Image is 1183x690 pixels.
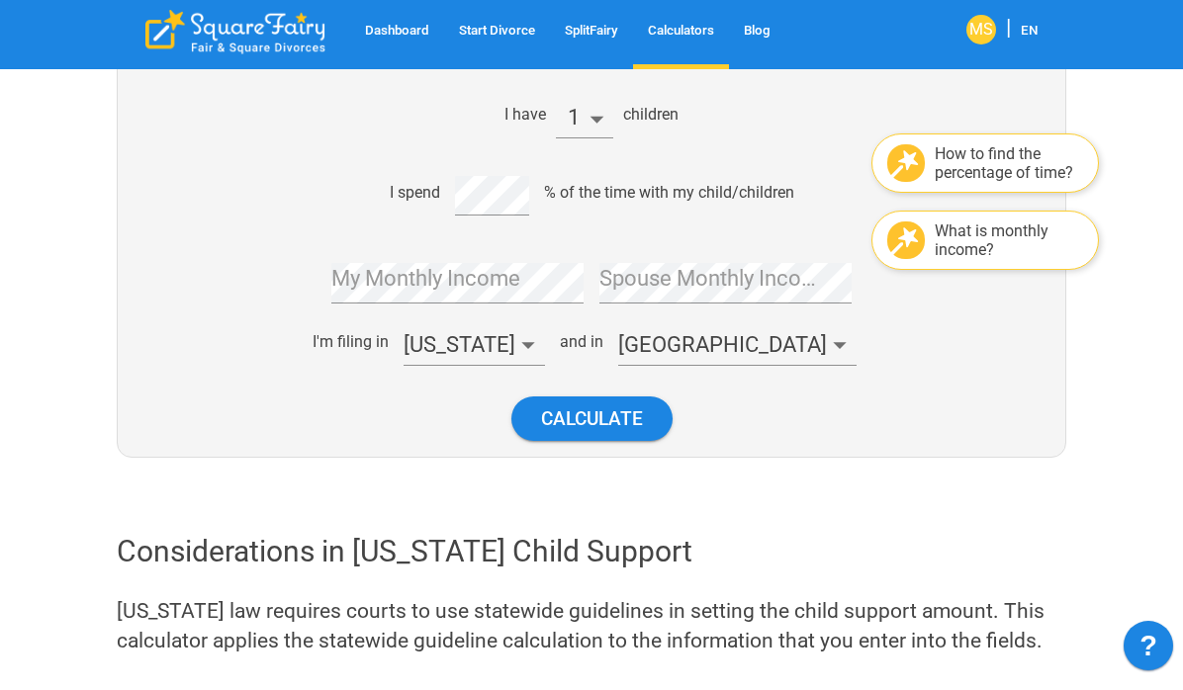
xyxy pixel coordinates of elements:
[504,105,546,124] div: I have
[996,15,1021,40] span: |
[623,105,679,124] div: children
[117,532,1066,571] div: Considerations in [US_STATE] Child Support
[560,332,603,351] div: and in
[618,325,857,366] div: [GEOGRAPHIC_DATA]
[390,183,440,202] div: I spend
[544,183,794,202] div: % of the time with my child/children
[511,396,673,441] button: Calculate
[550,20,633,43] a: SplitFairy
[556,98,613,138] div: 1
[935,221,1083,259] div: What is monthly income?
[1114,611,1183,690] iframe: JSD widget
[966,15,996,44] div: MS
[935,144,1083,182] div: How to find the percentage of time?
[404,325,545,366] div: [US_STATE]
[729,20,785,43] a: Blog
[145,10,325,54] div: SquareFairy Logo
[313,332,389,351] div: I'm filing in
[1021,18,1038,43] div: EN
[350,20,444,43] a: Dashboard
[444,20,550,43] a: Start Divorce
[633,20,729,43] a: Calculators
